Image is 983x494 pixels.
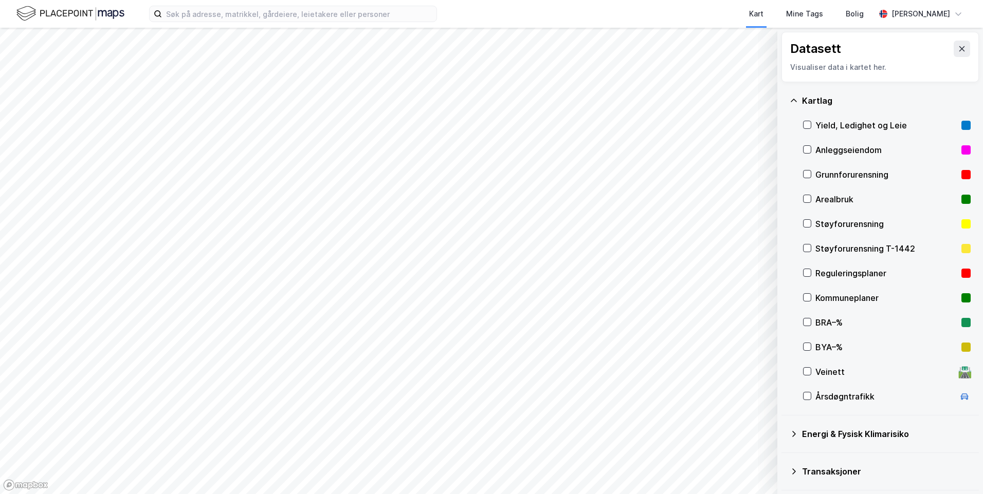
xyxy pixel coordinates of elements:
div: [PERSON_NAME] [891,8,950,20]
div: Visualiser data i kartet her. [790,61,970,73]
div: Transaksjoner [802,465,971,478]
div: Reguleringsplaner [815,267,957,279]
div: Kartlag [802,94,971,107]
div: Kommuneplaner [815,292,957,304]
div: 🛣️ [958,365,972,378]
div: BRA–% [815,316,957,329]
div: Årsdøgntrafikk [815,390,954,403]
div: Veinett [815,366,954,378]
div: Grunnforurensning [815,168,957,181]
div: Datasett [790,41,841,57]
div: Støyforurensning [815,218,957,230]
div: Støyforurensning T-1442 [815,242,957,255]
div: Kontrollprogram for chat [932,445,983,494]
div: Anleggseiendom [815,144,957,156]
div: Kart [749,8,763,20]
div: Yield, Ledighet og Leie [815,119,957,131]
div: Energi & Fysisk Klimarisiko [802,428,971,440]
a: Mapbox homepage [3,479,48,491]
div: Mine Tags [786,8,823,20]
div: Bolig [846,8,864,20]
input: Søk på adresse, matrikkel, gårdeiere, leietakere eller personer [162,6,436,22]
iframe: Chat Widget [932,445,983,494]
img: logo.f888ab2527a4732fd821a326f86c7f29.svg [16,5,124,23]
div: Arealbruk [815,193,957,205]
div: BYA–% [815,341,957,353]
